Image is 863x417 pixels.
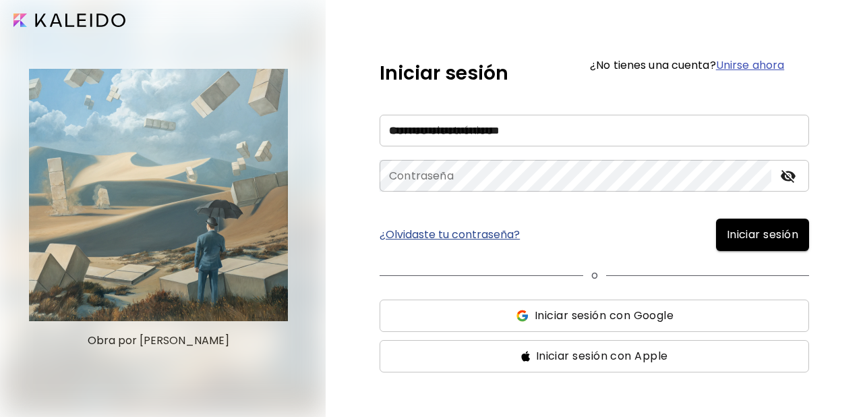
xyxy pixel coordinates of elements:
button: toggle password visibility [777,165,800,188]
a: ¿Olvidaste tu contraseña? [380,229,520,240]
h5: Iniciar sesión [380,59,508,88]
span: Iniciar sesión con Apple [536,348,668,364]
img: ss [515,309,529,323]
button: ssIniciar sesión con Google [380,300,809,332]
span: Iniciar sesión con Google [535,308,674,324]
img: ss [521,351,531,362]
button: ssIniciar sesión con Apple [380,340,809,372]
p: o [591,267,598,283]
h6: ¿No tienes una cuenta? [590,60,784,71]
button: Iniciar sesión [716,219,809,251]
a: Unirse ahora [716,57,784,73]
span: Iniciar sesión [727,227,798,243]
